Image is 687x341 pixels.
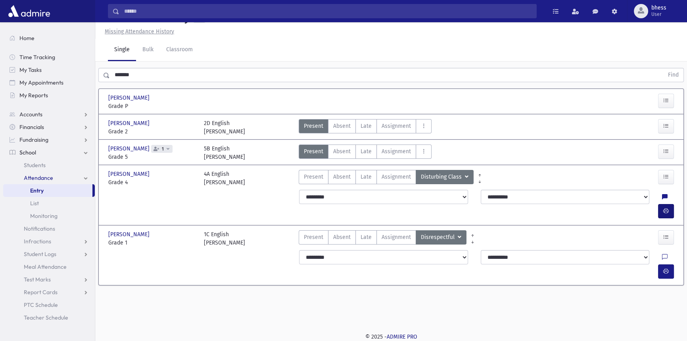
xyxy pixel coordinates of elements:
a: Test Marks [3,273,95,286]
span: Disrespectful [421,233,456,242]
a: Bulk [136,39,160,61]
span: Meal Attendance [24,263,67,270]
u: Missing Attendance History [105,28,174,35]
span: [PERSON_NAME] [108,144,151,153]
a: Entry [3,184,92,197]
div: 2D English [PERSON_NAME] [204,119,245,136]
a: Meal Attendance [3,260,95,273]
span: [PERSON_NAME] [108,230,151,239]
span: Students [24,162,46,169]
span: Test Marks [24,276,51,283]
a: Notifications [3,222,95,235]
span: Disturbing Class [421,173,463,181]
span: [PERSON_NAME] [108,170,151,178]
div: AttTypes [299,119,432,136]
span: Financials [19,123,44,131]
span: Absent [333,147,351,156]
a: Students [3,159,95,171]
span: List [30,200,39,207]
span: Teacher Schedule [24,314,68,321]
span: Present [304,173,323,181]
span: Attendance [24,174,53,181]
button: Disrespectful [416,230,466,245]
a: Monitoring [3,210,95,222]
span: Accounts [19,111,42,118]
div: 5B English [PERSON_NAME] [204,144,245,161]
span: Grade 2 [108,127,196,136]
a: PTC Schedule [3,299,95,311]
span: 1 [160,146,165,152]
span: [PERSON_NAME] [108,119,151,127]
span: Home [19,35,35,42]
span: Infractions [24,238,51,245]
span: [PERSON_NAME] [108,94,151,102]
div: 4A English [PERSON_NAME] [204,170,245,187]
span: PTC Schedule [24,301,58,308]
span: My Appointments [19,79,63,86]
a: Student Logs [3,248,95,260]
div: 1C English [PERSON_NAME] [204,230,245,247]
a: My Tasks [3,64,95,76]
span: Entry [30,187,44,194]
a: School [3,146,95,159]
a: Single [108,39,136,61]
div: AttTypes [299,144,432,161]
span: Assignment [382,233,411,241]
input: Search [119,4,536,18]
span: User [651,11,666,17]
span: School [19,149,36,156]
div: © 2025 - [108,333,674,341]
span: Late [361,233,372,241]
a: Attendance [3,171,95,184]
div: AttTypes [299,170,474,187]
span: Present [304,122,323,130]
span: Assignment [382,147,411,156]
span: bhess [651,5,666,11]
span: Grade P [108,102,196,110]
a: Accounts [3,108,95,121]
a: Fundraising [3,133,95,146]
span: Monitoring [30,212,58,220]
span: My Tasks [19,66,42,73]
a: My Appointments [3,76,95,89]
span: Late [361,147,372,156]
a: Home [3,32,95,44]
span: Grade 4 [108,178,196,187]
span: Time Tracking [19,54,55,61]
span: Report Cards [24,289,58,296]
button: Find [663,68,683,82]
span: Absent [333,122,351,130]
span: Present [304,147,323,156]
span: Late [361,173,372,181]
span: Present [304,233,323,241]
a: Teacher Schedule [3,311,95,324]
span: Notifications [24,225,55,232]
div: AttTypes [299,230,466,247]
span: Absent [333,173,351,181]
a: Missing Attendance History [102,28,174,35]
span: Fundraising [19,136,48,143]
a: Report Cards [3,286,95,299]
a: Infractions [3,235,95,248]
button: Disturbing Class [416,170,474,184]
a: Classroom [160,39,199,61]
a: List [3,197,95,210]
span: Late [361,122,372,130]
span: Grade 1 [108,239,196,247]
span: My Reports [19,92,48,99]
span: Student Logs [24,250,56,258]
a: Time Tracking [3,51,95,64]
img: AdmirePro [6,3,52,19]
span: Absent [333,233,351,241]
span: Assignment [382,122,411,130]
span: Assignment [382,173,411,181]
a: Financials [3,121,95,133]
span: Grade 5 [108,153,196,161]
a: My Reports [3,89,95,102]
